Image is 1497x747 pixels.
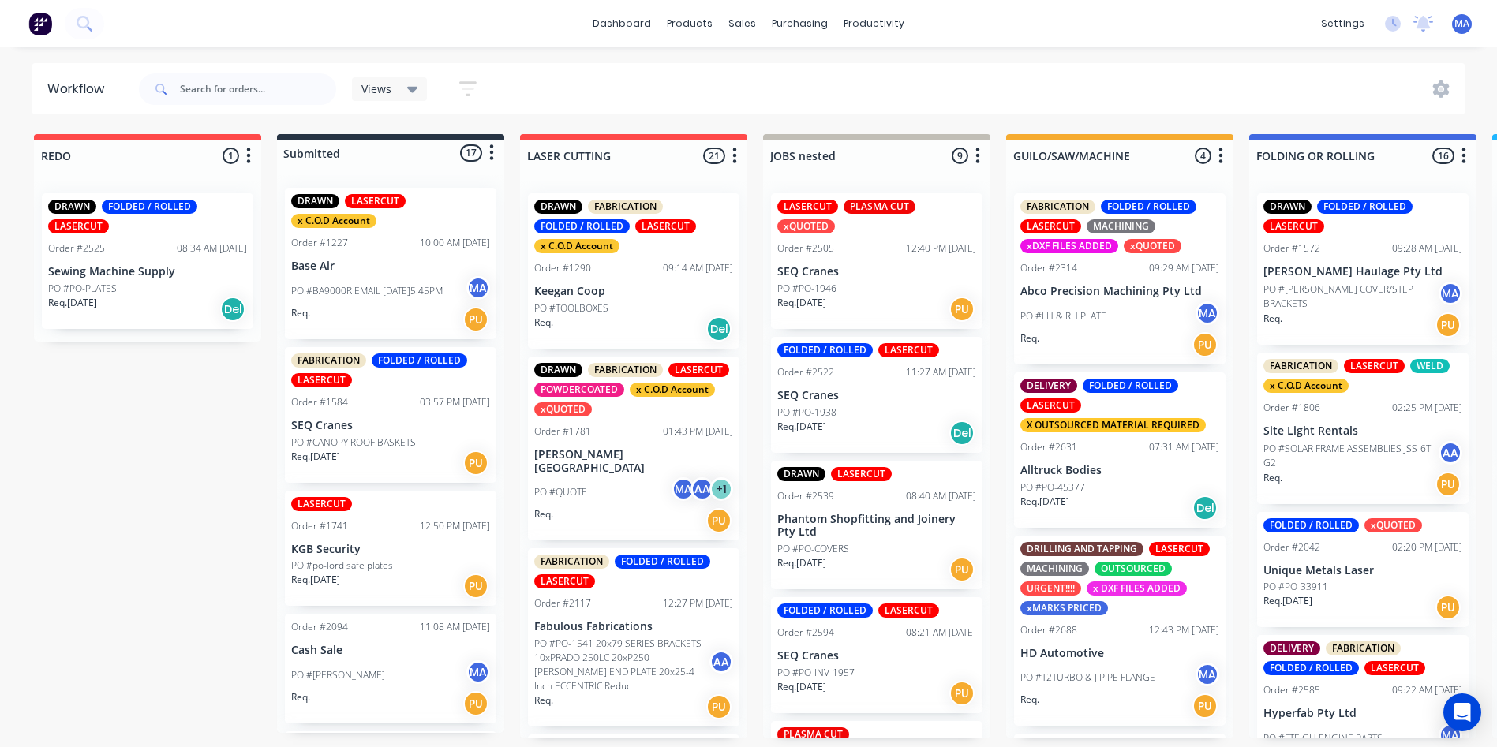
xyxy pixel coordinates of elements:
div: 11:27 AM [DATE] [906,365,976,379]
p: PO #FTE GU ENGINE PARTS [1263,731,1383,745]
div: Order #1584 [291,395,348,409]
div: PU [463,450,488,476]
div: FOLDED / ROLLEDLASERCUTOrder #252211:27 AM [DATE]SEQ CranesPO #PO-1938Req.[DATE]Del [771,337,982,453]
p: PO #T2TURBO & J PIPE FLANGE [1020,670,1155,685]
div: Del [706,316,732,342]
a: dashboard [585,12,659,35]
p: HD Automotive [1020,647,1219,660]
div: DELIVERY [1263,641,1320,655]
div: Order #2539 [777,489,834,503]
div: FABRICATION [588,363,663,377]
p: PO #PO-33911 [1263,580,1328,594]
div: LASERCUT [534,574,595,588]
div: FABRICATION [588,200,663,214]
div: Del [220,297,245,322]
p: SEQ Cranes [291,419,490,432]
p: Req. [DATE] [777,680,826,694]
p: Req. [DATE] [291,573,340,587]
div: FABRICATIONFOLDED / ROLLEDLASERCUTOrder #211712:27 PM [DATE]Fabulous FabricationsPO #PO-1541 20x7... [528,548,739,726]
div: PU [1192,693,1218,719]
p: Req. [DATE] [777,296,826,310]
div: 12:50 PM [DATE] [420,519,490,533]
p: SEQ Cranes [777,389,976,402]
div: 10:00 AM [DATE] [420,236,490,250]
div: 12:43 PM [DATE] [1149,623,1219,637]
div: 08:40 AM [DATE] [906,489,976,503]
p: PO #LH & RH PLATE [1020,309,1106,323]
p: Phantom Shopfitting and Joinery Pty Ltd [777,513,976,540]
div: FABRICATIONFOLDED / ROLLEDLASERCUTOrder #158403:57 PM [DATE]SEQ CranesPO #CANOPY ROOF BASKETSReq.... [285,347,496,483]
p: Alltruck Bodies [1020,464,1219,477]
div: LASERCUT [1020,398,1081,413]
div: PU [463,573,488,599]
div: FOLDED / ROLLED [534,219,630,233]
div: LASERCUT [777,200,838,214]
div: DRAWN [534,363,582,377]
div: WELD [1410,359,1450,373]
p: PO #[PERSON_NAME] COVER/STEP BRACKETS [1263,282,1439,311]
div: LASERCUT [1020,219,1081,233]
div: xQUOTED [777,219,835,233]
div: 02:25 PM [DATE] [1392,401,1462,415]
div: FABRICATIONFOLDED / ROLLEDLASERCUTMACHININGxDXF FILES ADDEDxQUOTEDOrder #231409:29 AM [DATE]Abco ... [1014,193,1226,364]
div: LASERCUT [1344,359,1405,373]
p: [PERSON_NAME][GEOGRAPHIC_DATA] [534,448,733,475]
div: + 1 [709,477,733,501]
div: 12:40 PM [DATE] [906,241,976,256]
p: Abco Precision Machining Pty Ltd [1020,285,1219,298]
p: PO #CANOPY ROOF BASKETS [291,435,416,450]
p: Req. [DATE] [777,420,826,434]
div: FABRICATION [1326,641,1401,655]
div: MA [1439,282,1462,305]
div: FABRICATIONLASERCUTWELDx C.O.D AccountOrder #180602:25 PM [DATE]Site Light RentalsPO #SOLAR FRAME... [1257,353,1469,504]
div: MACHINING [1087,219,1155,233]
img: Factory [28,12,52,35]
p: Req. [DATE] [1020,495,1069,509]
p: SEQ Cranes [777,265,976,278]
div: POWDERCOATED [534,383,624,397]
div: Open Intercom Messenger [1443,693,1481,731]
p: Base Air [291,260,490,273]
p: Req. [1263,471,1282,485]
div: AA [709,650,733,674]
div: DRAWN [777,467,825,481]
div: DELIVERYFOLDED / ROLLEDLASERCUTX OUTSOURCED MATERIAL REQUIREDOrder #263107:31 AM [DATE]Alltruck B... [1014,372,1226,528]
div: DRAWNLASERCUTOrder #253908:40 AM [DATE]Phantom Shopfitting and Joinery Pty LtdPO #PO-COVERSReq.[D... [771,461,982,590]
div: Order #1806 [1263,401,1320,415]
div: xMARKS PRICED [1020,601,1108,615]
div: PU [1435,312,1461,338]
div: Order #2522 [777,365,834,379]
div: Order #2505 [777,241,834,256]
p: PO #PO-1938 [777,405,836,420]
div: DRILLING AND TAPPING [1020,542,1143,556]
div: 02:20 PM [DATE] [1392,540,1462,555]
div: DRAWNLASERCUTx C.O.D AccountOrder #122710:00 AM [DATE]Base AirPO #BA9000R EMAIL [DATE]5.45PMMAReq.PU [285,188,496,339]
div: AA [690,477,714,501]
p: [PERSON_NAME] Haulage Pty Ltd [1263,265,1462,278]
div: x C.O.D Account [1263,379,1349,393]
p: PO #PO-INV-1957 [777,666,855,680]
p: Req. [DATE] [48,296,97,310]
p: Req. [534,693,553,708]
p: Req. [291,306,310,320]
div: FOLDED / ROLLED [777,343,873,357]
div: 11:08 AM [DATE] [420,620,490,634]
div: 03:57 PM [DATE] [420,395,490,409]
p: Req. [1020,693,1039,707]
div: 09:14 AM [DATE] [663,261,733,275]
div: Del [1192,495,1218,521]
p: Req. [1263,312,1282,326]
div: Order #1572 [1263,241,1320,256]
p: PO #PO-1541 20x79 SERIES BRACKETS 10xPRADO 250LC 20xP250 [PERSON_NAME] END PLATE 20x25-4 Inch ECC... [534,637,709,693]
div: PLASMA CUT [844,200,915,214]
div: LASERCUT [878,343,939,357]
div: LASERCUTOrder #174112:50 PM [DATE]KGB SecurityPO #po-lord safe platesReq.[DATE]PU [285,491,496,607]
div: LASERCUT [668,363,729,377]
div: PU [1192,332,1218,357]
div: DRAWN [48,200,96,214]
div: LASERCUT [48,219,109,233]
div: PU [706,694,732,719]
p: PO #PO-1946 [777,282,836,296]
div: DRAWN [291,194,339,208]
div: PLASMA CUT [777,727,849,741]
